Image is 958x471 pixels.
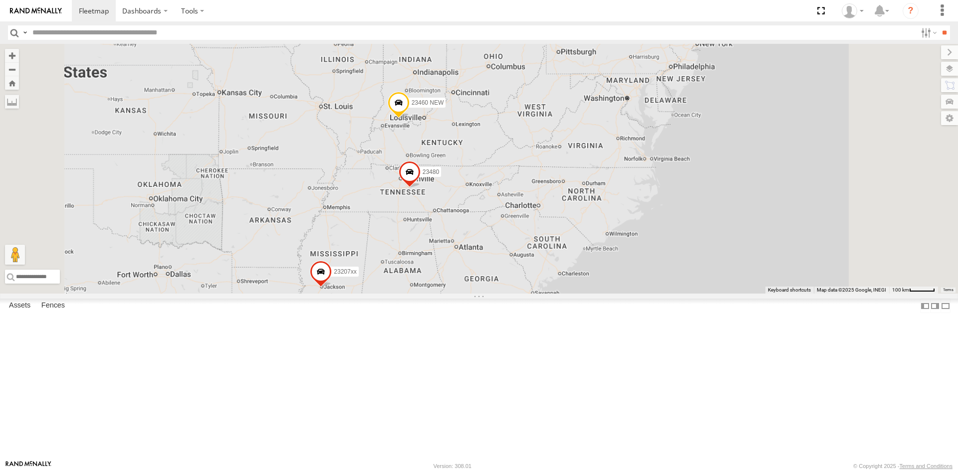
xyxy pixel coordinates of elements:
span: 23480 [423,168,439,175]
label: Search Filter Options [917,25,939,40]
img: rand-logo.svg [10,7,62,14]
label: Dock Summary Table to the Left [920,299,930,313]
div: Version: 308.01 [434,463,472,469]
button: Map Scale: 100 km per 48 pixels [889,287,938,294]
label: Fences [36,299,70,313]
i: ? [903,3,919,19]
span: 23460 NEW [412,99,444,106]
span: 100 km [892,287,909,293]
button: Zoom Home [5,76,19,90]
button: Zoom out [5,62,19,76]
span: 23207xx [334,268,356,275]
label: Map Settings [941,111,958,125]
a: Visit our Website [5,461,51,471]
button: Zoom in [5,49,19,62]
label: Assets [4,299,35,313]
a: Terms (opens in new tab) [943,288,954,292]
div: Sardor Khadjimedov [838,3,867,18]
button: Keyboard shortcuts [768,287,811,294]
button: Drag Pegman onto the map to open Street View [5,245,25,265]
label: Measure [5,95,19,109]
div: © Copyright 2025 - [853,463,953,469]
label: Search Query [21,25,29,40]
span: Map data ©2025 Google, INEGI [817,287,886,293]
label: Hide Summary Table [941,299,951,313]
a: Terms and Conditions [900,463,953,469]
label: Dock Summary Table to the Right [930,299,940,313]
